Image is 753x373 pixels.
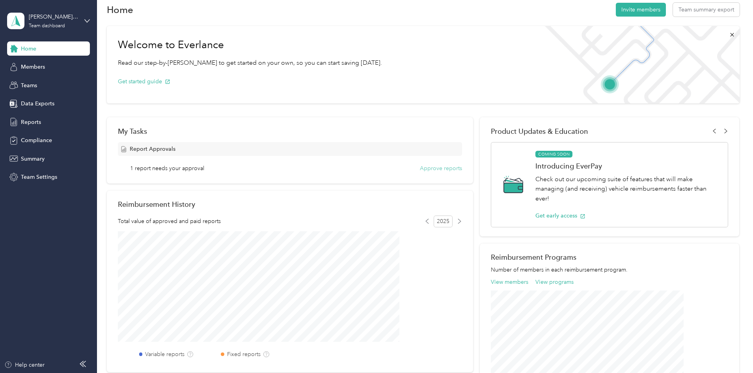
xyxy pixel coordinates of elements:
[21,99,54,108] span: Data Exports
[21,81,37,90] span: Teams
[118,127,462,135] div: My Tasks
[29,13,78,21] div: [PERSON_NAME][EMAIL_ADDRESS][PERSON_NAME][DOMAIN_NAME]
[21,155,45,163] span: Summary
[673,3,740,17] button: Team summary export
[21,173,57,181] span: Team Settings
[535,162,719,170] h1: Introducing EverPay
[107,6,133,14] h1: Home
[4,361,45,369] button: Help center
[130,145,175,153] span: Report Approvals
[118,200,195,208] h2: Reimbursement History
[535,212,585,220] button: Get early access
[434,216,453,227] span: 2025
[420,164,462,172] button: Approve reports
[21,63,45,71] span: Members
[118,58,382,68] p: Read our step-by-[PERSON_NAME] to get started on your own, so you can start saving [DATE].
[21,45,36,53] span: Home
[118,39,382,51] h1: Welcome to Everlance
[118,217,221,225] span: Total value of approved and paid reports
[491,266,728,274] p: Number of members in each reimbursement program.
[29,24,65,28] div: Team dashboard
[491,278,528,286] button: View members
[21,136,52,144] span: Compliance
[537,26,739,103] img: Welcome to everlance
[535,151,572,158] span: COMING SOON
[227,350,261,358] label: Fixed reports
[535,278,574,286] button: View programs
[130,164,204,172] span: 1 report needs your approval
[491,253,728,261] h2: Reimbursement Programs
[491,127,588,135] span: Product Updates & Education
[709,329,753,373] iframe: Everlance-gr Chat Button Frame
[616,3,666,17] button: Invite members
[21,118,41,126] span: Reports
[118,77,170,86] button: Get started guide
[145,350,185,358] label: Variable reports
[535,174,719,204] p: Check out our upcoming suite of features that will make managing (and receiving) vehicle reimburs...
